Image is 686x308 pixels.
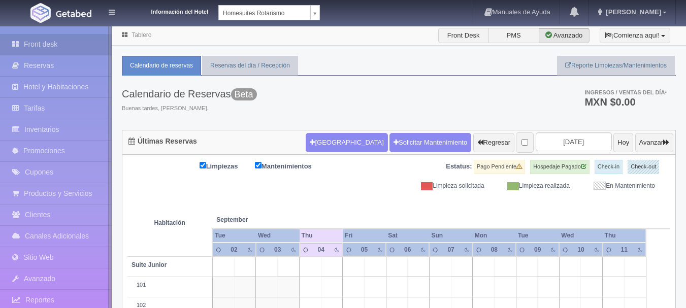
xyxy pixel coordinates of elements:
img: Getabed [30,3,51,23]
th: Mon [473,229,516,243]
h3: MXN $0.00 [584,97,667,107]
div: 09 [531,246,544,254]
div: En Mantenimiento [577,182,663,190]
label: Mantenimientos [255,160,327,172]
div: 02 [227,246,240,254]
a: Homesuites Rotarismo [218,5,320,20]
a: Reporte Limpiezas/Mantenimientos [557,56,675,76]
label: Limpiezas [200,160,253,172]
dt: Información del Hotel [127,5,208,16]
label: Avanzado [539,28,590,43]
th: Sun [429,229,472,243]
a: Tablero [132,31,151,39]
div: 08 [488,246,501,254]
span: [PERSON_NAME] [603,8,661,16]
input: Mantenimientos [255,162,262,168]
button: [GEOGRAPHIC_DATA] [306,133,387,152]
div: 06 [401,246,414,254]
span: Beta [231,88,257,100]
div: 04 [315,246,328,254]
span: September [216,216,295,224]
div: 10 [574,246,587,254]
label: Check-in [595,160,623,174]
span: Buenas tardes, [PERSON_NAME]. [122,105,257,113]
div: 101 [132,281,208,289]
button: Regresar [473,133,514,152]
label: Check-out [628,160,659,174]
a: Reservas del día / Recepción [202,56,298,76]
div: Limpieza realizada [492,182,577,190]
th: Tue [212,229,256,243]
th: Fri [343,229,386,243]
h3: Calendario de Reservas [122,88,257,99]
b: Suite Junior [132,261,167,268]
h4: Últimas Reservas [128,138,197,145]
th: Tue [516,229,559,243]
label: Pago Pendiente [474,160,525,174]
label: Hospedaje Pagado [530,160,590,174]
a: Calendario de reservas [122,56,201,76]
span: Homesuites Rotarismo [223,6,306,21]
label: PMS [488,28,539,43]
th: Thu [300,229,343,243]
th: Thu [603,229,646,243]
strong: Habitación [154,220,185,227]
label: Front Desk [438,28,489,43]
img: Getabed [56,10,91,17]
a: Solicitar Mantenimiento [389,133,471,152]
button: ¡Comienza aquí! [600,28,670,43]
button: Avanzar [635,133,673,152]
th: Wed [256,229,300,243]
input: Limpiezas [200,162,206,168]
th: Sat [386,229,429,243]
button: Hoy [613,133,633,152]
div: 05 [358,246,371,254]
div: 11 [618,246,631,254]
span: Ingresos / Ventas del día [584,89,667,95]
div: 07 [445,246,458,254]
div: Limpieza solicitada [407,182,492,190]
th: Wed [559,229,602,243]
label: Estatus: [446,162,472,172]
div: 03 [271,246,284,254]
